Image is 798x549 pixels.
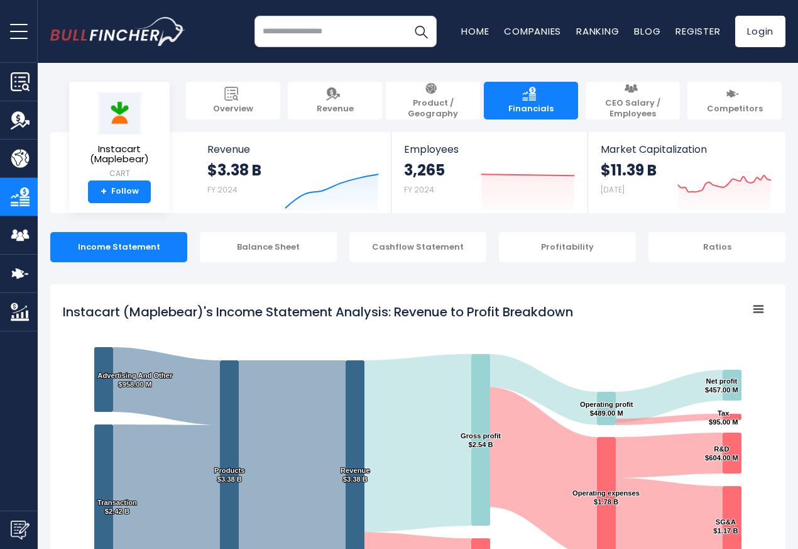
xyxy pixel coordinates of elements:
a: Login [735,16,785,47]
a: Revenue [288,82,382,119]
strong: + [101,186,107,197]
text: Gross profit $2.54 B [461,432,501,448]
img: bullfincher logo [50,17,185,46]
text: Transaction $2.42 B [97,499,137,515]
text: SG&A $1.17 B [713,518,738,535]
text: Operating profit $489.00 M [580,401,633,417]
strong: $11.39 B [601,160,657,180]
a: +Follow [88,180,151,203]
span: Revenue [207,143,379,155]
strong: $3.38 B [207,160,261,180]
span: Employees [404,143,574,155]
text: Products $3.38 B [214,467,245,483]
strong: 3,265 [404,160,445,180]
span: Overview [213,104,253,114]
a: Blog [634,25,660,38]
a: Product / Geography [386,82,480,119]
a: CEO Salary / Employees [586,82,680,119]
small: FY 2024 [404,184,434,195]
div: Income Statement [50,232,187,262]
div: Cashflow Statement [349,232,486,262]
div: Ratios [648,232,785,262]
a: Instacart (Maplebear) CART [79,92,160,180]
a: Employees 3,265 FY 2024 [391,132,587,213]
a: Market Capitalization $11.39 B [DATE] [588,132,784,213]
span: CEO Salary / Employees [592,98,674,119]
span: Competitors [707,104,763,114]
small: [DATE] [601,184,625,195]
span: Product / Geography [392,98,474,119]
small: FY 2024 [207,184,238,195]
a: Overview [186,82,280,119]
text: Revenue $3.38 B [341,467,370,483]
span: Instacart (Maplebear) [79,144,160,165]
text: Tax $95.00 M [709,409,738,426]
a: Competitors [687,82,782,119]
text: Net profit $457.00 M [705,377,738,394]
div: Profitability [499,232,636,262]
a: Register [675,25,720,38]
button: Search [405,16,437,47]
a: Ranking [576,25,619,38]
small: CART [79,168,160,179]
tspan: Instacart (Maplebear)'s Income Statement Analysis: Revenue to Profit Breakdown [63,303,573,321]
span: Revenue [317,104,354,114]
span: Financials [508,104,554,114]
a: Companies [504,25,561,38]
a: Go to homepage [50,17,185,46]
text: R&D $604.00 M [705,445,738,462]
a: Revenue $3.38 B FY 2024 [195,132,391,213]
span: Market Capitalization [601,143,772,155]
text: Advertising And Other $958.00 M [97,372,173,388]
a: Financials [484,82,578,119]
a: Home [461,25,489,38]
text: Operating expenses $1.78 B [572,489,640,506]
div: Balance Sheet [200,232,337,262]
